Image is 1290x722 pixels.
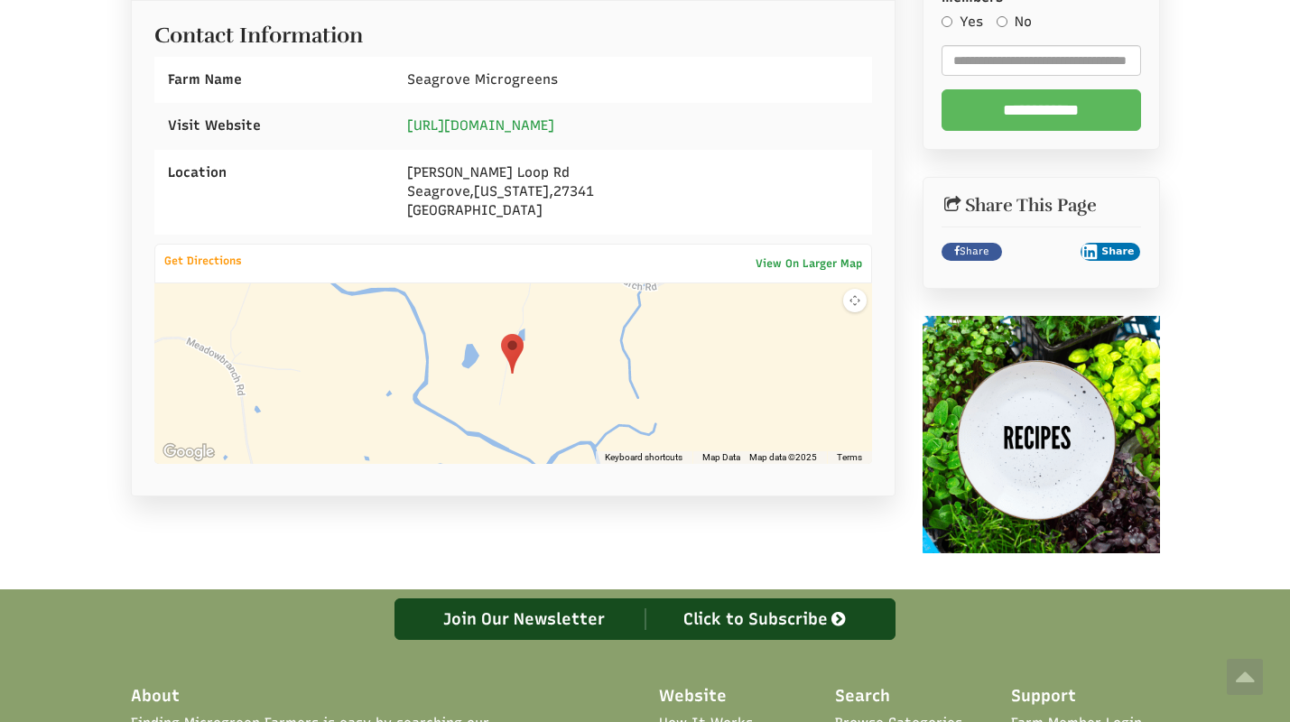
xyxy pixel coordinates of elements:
[923,316,1160,553] img: recipes
[404,608,645,630] div: Join Our Newsletter
[131,685,180,708] span: About
[407,71,558,88] span: Seagrove Microgreens
[645,608,886,630] div: Click to Subscribe
[154,150,394,196] div: Location
[702,451,740,464] button: Map Data
[1011,685,1076,708] span: Support
[1011,243,1072,261] iframe: X Post Button
[942,196,1141,216] h2: Share This Page
[997,16,1007,27] input: No
[159,440,218,464] img: Google
[407,164,570,180] span: [PERSON_NAME] Loop Rd
[942,243,1002,261] a: Share
[154,57,394,103] div: Farm Name
[394,150,872,235] div: , , [GEOGRAPHIC_DATA]
[1081,243,1141,261] button: Share
[155,250,251,272] a: Get Directions
[474,183,549,199] span: [US_STATE]
[659,685,727,708] span: Website
[394,598,896,640] a: Join Our Newsletter Click to Subscribe
[942,16,952,27] input: Yes
[942,13,983,32] label: Yes
[837,451,862,464] a: Terms (opens in new tab)
[835,685,890,708] span: Search
[407,183,469,199] span: Seagrove
[154,14,873,47] h2: Contact Information
[553,183,594,199] span: 27341
[747,251,871,276] a: View On Larger Map
[154,103,394,149] div: Visit Website
[997,13,1032,32] label: No
[749,451,817,464] span: Map data ©2025
[843,289,867,312] button: Map camera controls
[159,440,218,464] a: Open this area in Google Maps (opens a new window)
[407,117,554,134] a: [URL][DOMAIN_NAME]
[605,451,682,464] button: Keyboard shortcuts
